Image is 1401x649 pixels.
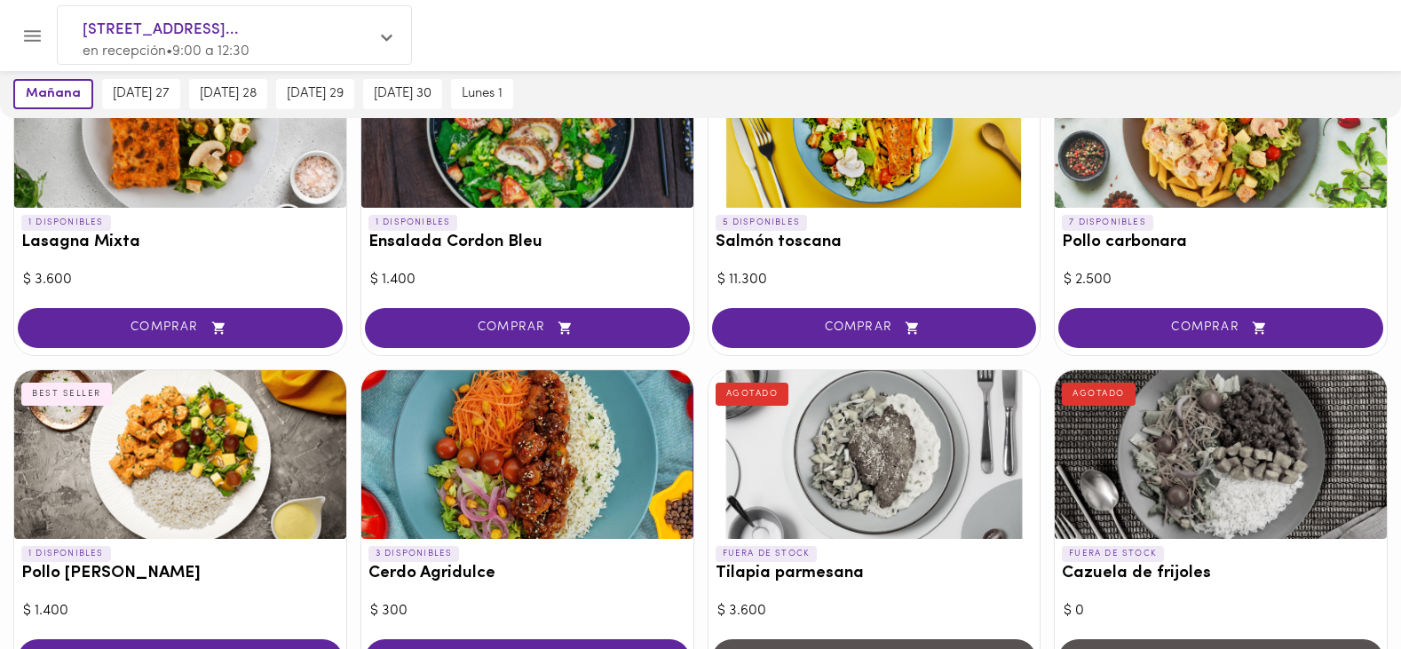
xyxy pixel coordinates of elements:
[21,546,111,562] p: 1 DISPONIBLES
[368,546,460,562] p: 3 DISPONIBLES
[387,321,668,336] span: COMPRAR
[287,86,344,102] span: [DATE] 29
[716,215,808,231] p: 5 DISPONIBLES
[708,39,1041,208] div: Salmón toscana
[716,565,1033,583] h3: Tilapia parmesana
[708,370,1041,539] div: Tilapia parmesana
[370,270,685,290] div: $ 1.400
[370,601,685,621] div: $ 300
[189,79,267,109] button: [DATE] 28
[83,44,249,59] span: en recepción • 9:00 a 12:30
[361,39,693,208] div: Ensalada Cordon Bleu
[200,86,257,102] span: [DATE] 28
[462,86,503,102] span: lunes 1
[18,308,343,348] button: COMPRAR
[361,370,693,539] div: Cerdo Agridulce
[21,383,112,406] div: BEST SELLER
[1080,321,1361,336] span: COMPRAR
[712,308,1037,348] button: COMPRAR
[374,86,431,102] span: [DATE] 30
[102,79,180,109] button: [DATE] 27
[716,233,1033,252] h3: Salmón toscana
[40,321,321,336] span: COMPRAR
[365,308,690,348] button: COMPRAR
[1064,601,1378,621] div: $ 0
[23,601,337,621] div: $ 1.400
[1062,233,1380,252] h3: Pollo carbonara
[1064,270,1378,290] div: $ 2.500
[368,215,458,231] p: 1 DISPONIBLES
[13,79,93,109] button: mañana
[1062,565,1380,583] h3: Cazuela de frijoles
[14,39,346,208] div: Lasagna Mixta
[1298,546,1383,631] iframe: Messagebird Livechat Widget
[363,79,442,109] button: [DATE] 30
[21,233,339,252] h3: Lasagna Mixta
[368,233,686,252] h3: Ensalada Cordon Bleu
[734,321,1015,336] span: COMPRAR
[26,86,81,102] span: mañana
[717,601,1032,621] div: $ 3.600
[1062,546,1164,562] p: FUERA DE STOCK
[451,79,513,109] button: lunes 1
[83,19,368,42] span: [STREET_ADDRESS]...
[1055,370,1387,539] div: Cazuela de frijoles
[1055,39,1387,208] div: Pollo carbonara
[716,383,789,406] div: AGOTADO
[368,565,686,583] h3: Cerdo Agridulce
[1062,383,1136,406] div: AGOTADO
[11,14,54,58] button: Menu
[14,370,346,539] div: Pollo Tikka Massala
[113,86,170,102] span: [DATE] 27
[276,79,354,109] button: [DATE] 29
[1062,215,1153,231] p: 7 DISPONIBLES
[1058,308,1383,348] button: COMPRAR
[21,565,339,583] h3: Pollo [PERSON_NAME]
[716,546,818,562] p: FUERA DE STOCK
[21,215,111,231] p: 1 DISPONIBLES
[23,270,337,290] div: $ 3.600
[717,270,1032,290] div: $ 11.300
